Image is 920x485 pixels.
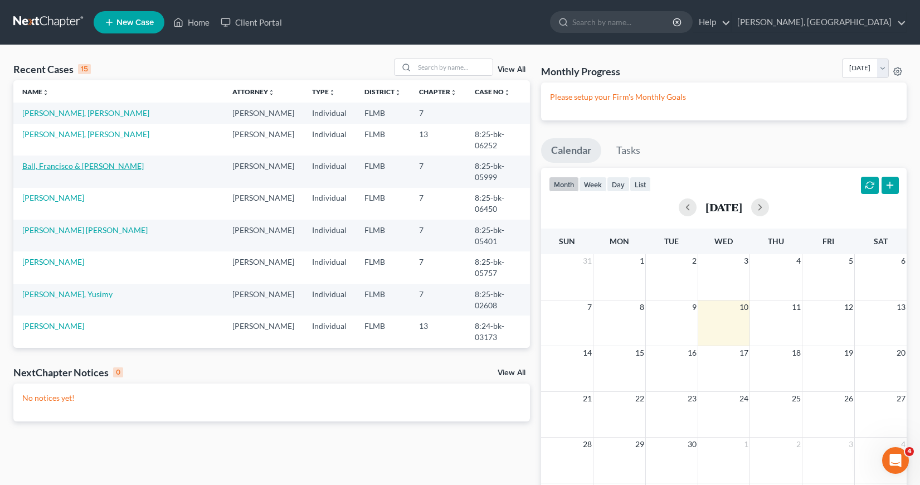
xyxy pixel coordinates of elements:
span: 2 [691,254,698,268]
span: 13 [895,300,907,314]
td: 7 [410,220,466,251]
i: unfold_more [395,89,401,96]
td: Individual [303,316,356,347]
a: Home [168,12,215,32]
p: No notices yet! [22,392,521,404]
span: 3 [848,438,854,451]
p: Please setup your Firm's Monthly Goals [550,91,898,103]
input: Search by name... [572,12,674,32]
a: [PERSON_NAME], [GEOGRAPHIC_DATA] [732,12,906,32]
span: 23 [687,392,698,405]
td: 8:25-bk-06450 [466,188,530,220]
a: Tasks [606,138,650,163]
a: Ball, Francisco & [PERSON_NAME] [22,161,144,171]
span: 18 [791,346,802,360]
a: Nameunfold_more [22,88,49,96]
a: [PERSON_NAME] [22,257,84,266]
button: month [549,177,579,192]
td: [PERSON_NAME] [223,220,303,251]
td: Individual [303,156,356,187]
a: Help [693,12,731,32]
td: FLMB [356,156,410,187]
td: FLMB [356,251,410,283]
td: 8:24-bk-03173 [466,316,530,347]
span: Sun [559,236,575,246]
td: [PERSON_NAME] [223,251,303,283]
span: 29 [634,438,645,451]
td: [PERSON_NAME] [223,316,303,347]
h3: Monthly Progress [541,65,620,78]
a: Chapterunfold_more [419,88,457,96]
td: FLMB [356,284,410,316]
td: [PERSON_NAME] [223,284,303,316]
span: 30 [687,438,698,451]
div: NextChapter Notices [13,366,123,379]
a: Case Nounfold_more [475,88,510,96]
td: [PERSON_NAME] [223,156,303,187]
td: 13 [410,316,466,347]
a: [PERSON_NAME], [PERSON_NAME] [22,108,149,118]
a: Districtunfold_more [364,88,401,96]
td: FLMB [356,188,410,220]
td: FLMB [356,316,410,347]
td: 8:25-bk-05999 [466,156,530,187]
i: unfold_more [268,89,275,96]
td: [PERSON_NAME] [223,124,303,156]
span: 11 [791,300,802,314]
td: 7 [410,103,466,123]
span: 10 [738,300,749,314]
div: 0 [113,367,123,377]
td: [PERSON_NAME] [223,103,303,123]
i: unfold_more [329,89,335,96]
a: Client Portal [215,12,288,32]
td: 7 [410,284,466,316]
i: unfold_more [450,89,457,96]
span: 4 [795,254,802,268]
td: FLMB [356,124,410,156]
span: 6 [900,254,907,268]
span: Thu [768,236,784,246]
td: Individual [303,284,356,316]
span: Fri [822,236,834,246]
div: 15 [78,64,91,74]
span: Sat [874,236,888,246]
td: Individual [303,251,356,283]
div: Recent Cases [13,62,91,76]
span: 25 [791,392,802,405]
span: 31 [582,254,593,268]
span: 16 [687,346,698,360]
a: Typeunfold_more [312,88,335,96]
td: Individual [303,188,356,220]
td: Individual [303,348,356,380]
span: 12 [843,300,854,314]
a: Calendar [541,138,601,163]
td: FLMB [356,220,410,251]
span: 28 [582,438,593,451]
span: 21 [582,392,593,405]
td: 8:25-bk-05401 [466,220,530,251]
a: [PERSON_NAME], [PERSON_NAME] [22,129,149,139]
span: 1 [639,254,645,268]
td: Individual [303,103,356,123]
td: 8:25-bk-02608 [466,284,530,316]
span: 17 [738,346,749,360]
td: FLMB [356,348,410,380]
td: 7 [410,251,466,283]
span: Wed [714,236,733,246]
a: [PERSON_NAME] [PERSON_NAME] [22,225,148,235]
a: View All [498,66,525,74]
td: 7 [410,348,466,380]
span: 26 [843,392,854,405]
td: 8:25-bk-05757 [466,251,530,283]
td: 8:24-bk-06560 [466,348,530,380]
span: 20 [895,346,907,360]
td: [PERSON_NAME] [223,188,303,220]
button: list [630,177,651,192]
span: 9 [691,300,698,314]
iframe: Intercom live chat [882,447,909,474]
span: 15 [634,346,645,360]
span: Mon [610,236,629,246]
a: [PERSON_NAME] [22,321,84,331]
span: 14 [582,346,593,360]
td: 7 [410,156,466,187]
